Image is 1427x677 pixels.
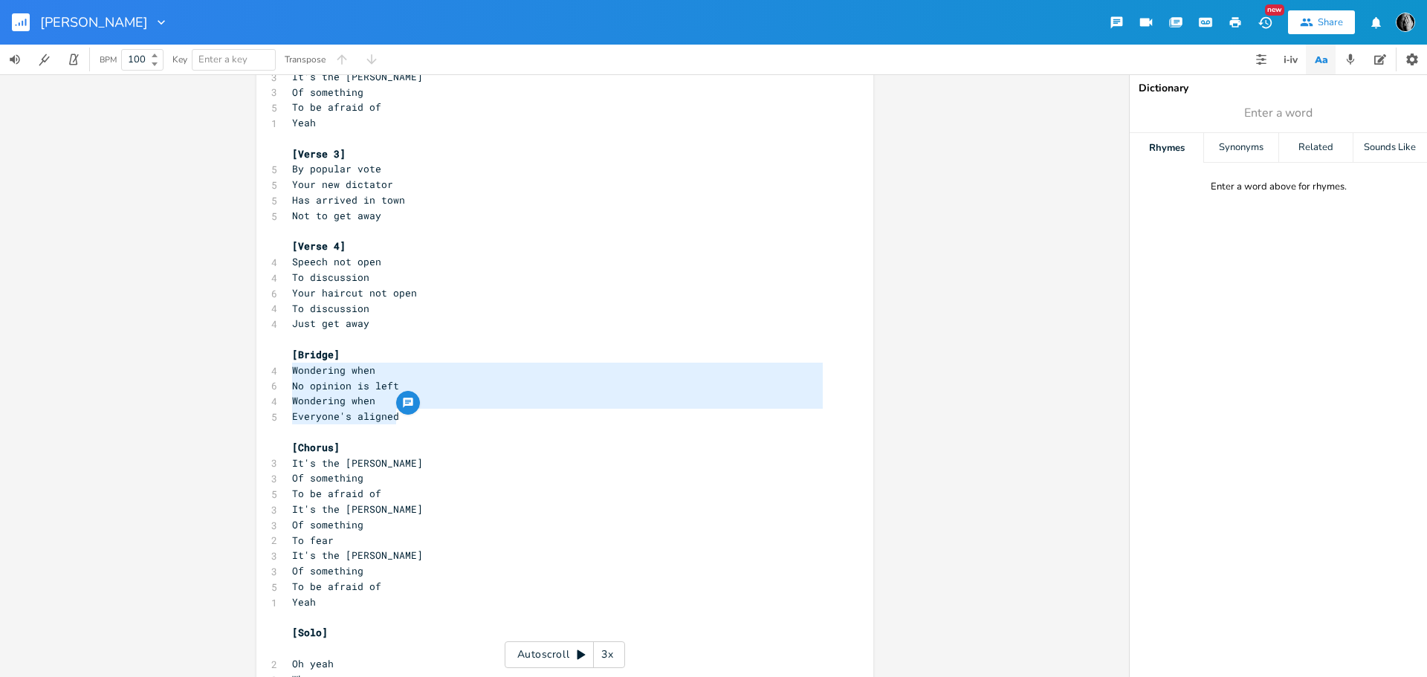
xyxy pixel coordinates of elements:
[292,657,334,670] span: Oh yeah
[292,348,340,361] span: [Bridge]
[1353,133,1427,163] div: Sounds Like
[292,239,346,253] span: [Verse 4]
[292,487,381,500] span: To be afraid of
[292,456,423,470] span: It's the [PERSON_NAME]
[292,379,399,392] span: No opinion is left
[100,56,117,64] div: BPM
[292,580,381,593] span: To be afraid of
[292,85,363,99] span: Of something
[292,564,363,577] span: Of something
[292,409,399,423] span: Everyone's aligned
[1139,83,1418,94] div: Dictionary
[292,178,393,191] span: Your new dictator
[292,317,369,330] span: Just get away
[1288,10,1355,34] button: Share
[1265,4,1284,16] div: New
[172,55,187,64] div: Key
[292,441,340,454] span: [Chorus]
[292,100,381,114] span: To be afraid of
[292,548,423,562] span: It's the [PERSON_NAME]
[292,626,328,639] span: [Solo]
[505,641,625,668] div: Autoscroll
[1396,13,1415,32] img: RTW72
[198,53,247,66] span: Enter a key
[1204,133,1278,163] div: Synonyms
[1244,105,1313,122] span: Enter a word
[1279,133,1353,163] div: Related
[292,471,363,485] span: Of something
[594,641,621,668] div: 3x
[1250,9,1280,36] button: New
[292,193,405,207] span: Has arrived in town
[292,363,375,377] span: Wondering when
[292,271,369,284] span: To discussion
[292,286,417,299] span: Your haircut not open
[292,595,316,609] span: Yeah
[1211,181,1347,193] div: Enter a word above for rhymes.
[285,55,326,64] div: Transpose
[40,16,148,29] span: [PERSON_NAME]
[292,209,381,222] span: Not to get away
[292,502,423,516] span: It's the [PERSON_NAME]
[292,70,423,83] span: It's the [PERSON_NAME]
[292,255,381,268] span: Speech not open
[292,162,381,175] span: By popular vote
[292,147,346,161] span: [Verse 3]
[292,394,375,407] span: Wondering when
[1130,133,1203,163] div: Rhymes
[292,302,369,315] span: To discussion
[1318,16,1343,29] div: Share
[292,116,316,129] span: Yeah
[292,518,363,531] span: Of something
[292,534,334,547] span: To fear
